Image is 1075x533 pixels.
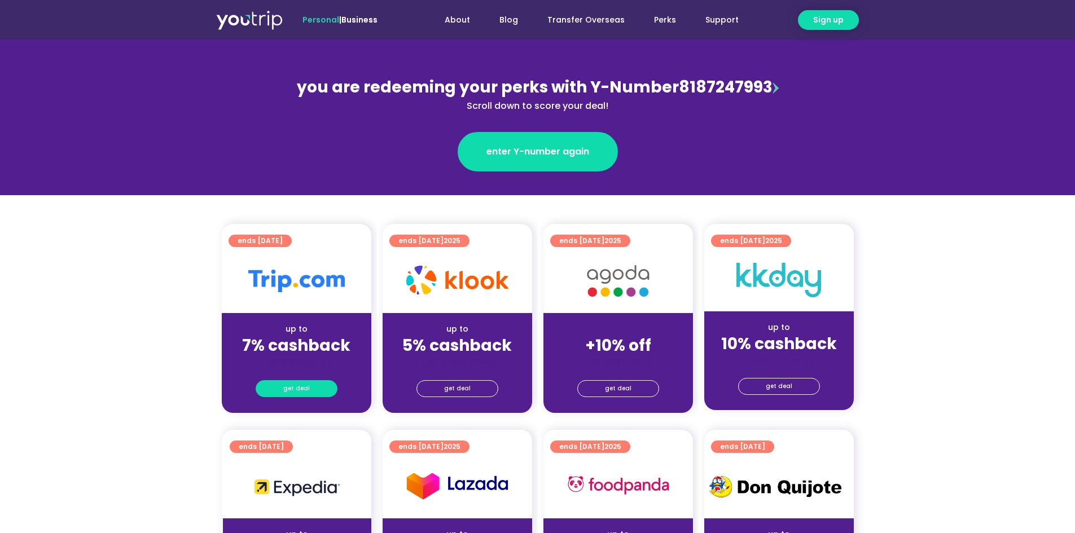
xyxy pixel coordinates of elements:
[239,441,284,453] span: ends [DATE]
[389,235,470,247] a: ends [DATE]2025
[559,235,621,247] span: ends [DATE]
[605,381,631,397] span: get deal
[798,10,859,30] a: Sign up
[691,10,753,30] a: Support
[604,236,621,245] span: 2025
[256,380,337,397] a: get deal
[721,333,837,355] strong: 10% cashback
[238,235,283,247] span: ends [DATE]
[720,441,765,453] span: ends [DATE]
[231,323,362,335] div: up to
[713,354,845,366] div: (for stays only)
[813,14,844,26] span: Sign up
[293,76,783,113] div: 8187247993
[577,380,659,397] a: get deal
[444,236,460,245] span: 2025
[242,334,350,356] strong: 7% cashback
[639,10,691,30] a: Perks
[392,323,523,335] div: up to
[585,334,651,356] strong: +10% off
[398,441,460,453] span: ends [DATE]
[297,76,679,98] span: you are redeeming your perks with Y-Number
[341,14,378,25] a: Business
[713,321,845,333] div: up to
[231,356,362,368] div: (for stays only)
[302,14,378,25] span: |
[711,441,774,453] a: ends [DATE]
[444,381,471,397] span: get deal
[550,235,630,247] a: ends [DATE]2025
[765,236,782,245] span: 2025
[283,381,310,397] span: get deal
[608,323,629,334] span: up to
[416,380,498,397] a: get deal
[458,132,618,171] a: enter Y-number again
[392,356,523,368] div: (for stays only)
[293,99,783,113] div: Scroll down to score your deal!
[766,378,792,394] span: get deal
[720,235,782,247] span: ends [DATE]
[398,235,460,247] span: ends [DATE]
[444,442,460,451] span: 2025
[402,334,512,356] strong: 5% cashback
[738,378,820,395] a: get deal
[711,235,791,247] a: ends [DATE]2025
[389,441,470,453] a: ends [DATE]2025
[229,235,292,247] a: ends [DATE]
[533,10,639,30] a: Transfer Overseas
[302,14,339,25] span: Personal
[430,10,485,30] a: About
[604,442,621,451] span: 2025
[552,356,684,368] div: (for stays only)
[486,145,589,158] span: enter Y-number again
[550,441,630,453] a: ends [DATE]2025
[485,10,533,30] a: Blog
[559,441,621,453] span: ends [DATE]
[230,441,293,453] a: ends [DATE]
[408,10,753,30] nav: Menu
